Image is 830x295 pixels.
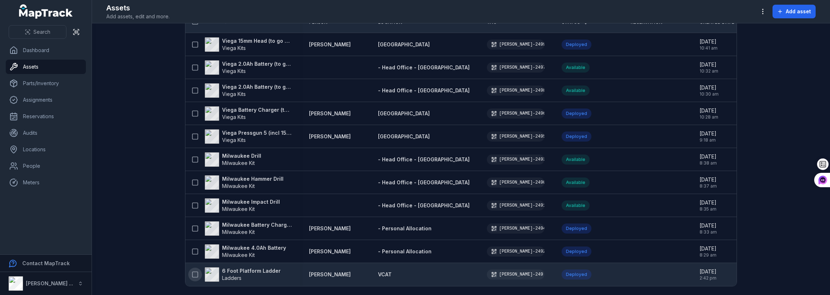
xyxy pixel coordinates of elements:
span: 9:18 am [700,137,716,143]
a: Milwaukee Impact DrillMilwaukee Kit [205,198,280,213]
div: [PERSON_NAME]-2493 [487,155,544,165]
span: [DATE] [700,107,718,114]
span: Milwaukee Kit [222,160,255,166]
a: Viega 2.0Ah Battery (to go with pressgun #2495)Viega Kits [205,83,292,98]
a: [PERSON_NAME] [309,271,351,278]
div: [PERSON_NAME]-2491 [487,200,544,211]
span: Search [33,28,50,36]
div: Available [562,63,590,73]
span: [DATE] [700,176,717,183]
span: [DATE] [700,130,716,137]
strong: [PERSON_NAME] Air [26,280,76,286]
span: Add asset [786,8,811,15]
div: Deployed [562,269,591,280]
time: 3/26/2025, 8:37:00 AM [700,176,717,189]
strong: [PERSON_NAME] [309,110,351,117]
a: Reservations [6,109,86,124]
a: - Personal Allocation [378,225,432,232]
a: [GEOGRAPHIC_DATA] [378,110,430,117]
span: - Personal Allocation [378,225,432,231]
time: 3/26/2025, 8:38:21 AM [700,153,717,166]
strong: Milwaukee Drill [222,152,261,160]
div: Deployed [562,246,591,257]
button: Search [9,25,66,39]
a: Milwaukee Battery ChargerMilwaukee Kit [205,221,292,236]
span: 10:41 am [700,45,718,51]
a: Viega Battery Charger (to go with pressgun #2495)Viega Kits [205,106,292,121]
span: Milwaukee Kit [222,229,255,235]
strong: Viega Pressgun 5 (incl 15-32mm Heads) [222,129,292,137]
span: 10:32 am [700,68,718,74]
div: [PERSON_NAME]-2492 [487,246,544,257]
strong: 6 Foot Platform Ladder [222,267,281,275]
div: [PERSON_NAME]-2497 [487,63,544,73]
div: Available [562,178,590,188]
strong: Milwaukee Hammer Drill [222,175,283,183]
div: Available [562,200,590,211]
span: 8:38 am [700,160,717,166]
span: - Head Office - [GEOGRAPHIC_DATA] [378,202,470,208]
a: Parts/Inventory [6,76,86,91]
a: [PERSON_NAME] [309,41,351,48]
a: Viega 2.0Ah Battery (to go with pressgun #2495)Viega Kits [205,60,292,75]
a: - Head Office - [GEOGRAPHIC_DATA] [378,156,470,163]
strong: Viega 2.0Ah Battery (to go with pressgun #2495) [222,83,292,91]
span: [DATE] [700,38,718,45]
a: Dashboard [6,43,86,57]
span: 8:33 am [700,229,717,235]
strong: Viega 2.0Ah Battery (to go with pressgun #2495) [222,60,292,68]
time: 3/26/2025, 9:18:52 AM [700,130,716,143]
span: - Head Office - [GEOGRAPHIC_DATA] [378,156,470,162]
span: [DATE] [700,268,716,275]
span: 10:30 am [700,91,719,97]
time: 3/26/2025, 10:30:25 AM [700,84,719,97]
a: [PERSON_NAME] [309,248,351,255]
strong: Viega Battery Charger (to go with pressgun #2495) [222,106,292,114]
time: 3/26/2025, 10:32:45 AM [700,61,718,74]
button: Add asset [773,5,816,18]
span: [DATE] [700,84,719,91]
time: 3/26/2025, 10:41:22 AM [700,38,718,51]
span: [GEOGRAPHIC_DATA] [378,41,430,47]
a: VCAT [378,271,392,278]
strong: Milwaukee Impact Drill [222,198,280,206]
span: - Head Office - [GEOGRAPHIC_DATA] [378,179,470,185]
strong: Contact MapTrack [22,260,70,266]
div: [PERSON_NAME]-2490 [487,178,544,188]
span: - Head Office - [GEOGRAPHIC_DATA] [378,87,470,93]
span: [DATE] [700,153,717,160]
div: [PERSON_NAME]-2496 [487,109,544,119]
a: [GEOGRAPHIC_DATA] [378,133,430,140]
a: Milwaukee Hammer DrillMilwaukee Kit [205,175,283,190]
div: [PERSON_NAME]-2495 [487,132,544,142]
span: [DATE] [700,222,717,229]
div: Available [562,155,590,165]
span: Milwaukee Kit [222,252,255,258]
h2: Assets [106,3,170,13]
strong: [PERSON_NAME] [309,133,351,140]
span: [DATE] [700,245,716,252]
a: 6 Foot Platform LadderLadders [205,267,281,282]
time: 3/26/2025, 8:33:56 AM [700,222,717,235]
span: 10:28 am [700,114,718,120]
span: Milwaukee Kit [222,206,255,212]
strong: Viega 15mm Head (to go with pressgun #2495) [222,37,292,45]
div: Deployed [562,132,591,142]
span: 8:37 am [700,183,717,189]
time: 3/26/2025, 10:28:08 AM [700,107,718,120]
span: 8:35 am [700,206,716,212]
div: [PERSON_NAME]-2499 [487,40,544,50]
span: [DATE] [700,61,718,68]
strong: Milwaukee Battery Charger [222,221,292,229]
span: VCAT [378,271,392,277]
div: Deployed [562,223,591,234]
a: Assets [6,60,86,74]
time: 3/26/2025, 8:29:20 AM [700,245,716,258]
span: Viega Kits [222,68,246,74]
time: 3/26/2025, 8:35:50 AM [700,199,716,212]
div: [PERSON_NAME]-2498 [487,86,544,96]
div: Available [562,86,590,96]
span: - Head Office - [GEOGRAPHIC_DATA] [378,64,470,70]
